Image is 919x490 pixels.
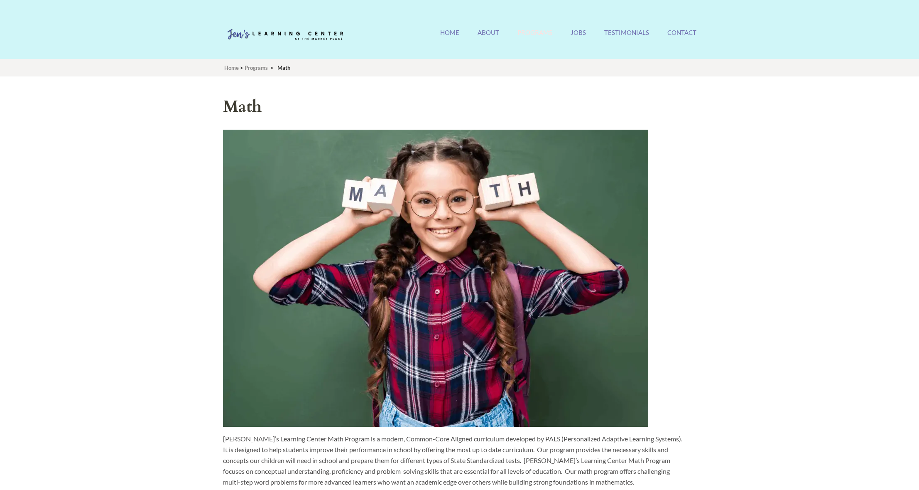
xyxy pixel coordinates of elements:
h1: Math [223,95,684,119]
a: Jobs [571,29,586,47]
a: Testimonials [604,29,649,47]
a: Programs [245,64,268,71]
span: > [270,64,274,71]
a: Home [440,29,459,47]
a: Contact [667,29,696,47]
a: About [478,29,499,47]
p: [PERSON_NAME]’s Learning Center Math Program is a modern, Common-Core Aligned curriculum develope... [223,433,684,488]
img: Jen's Learning Center Logo Transparent [223,22,348,47]
img: Jen's Learning Center Math Program [223,130,648,427]
a: Home [224,64,239,71]
span: > [240,64,243,71]
a: Programs [517,29,552,47]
